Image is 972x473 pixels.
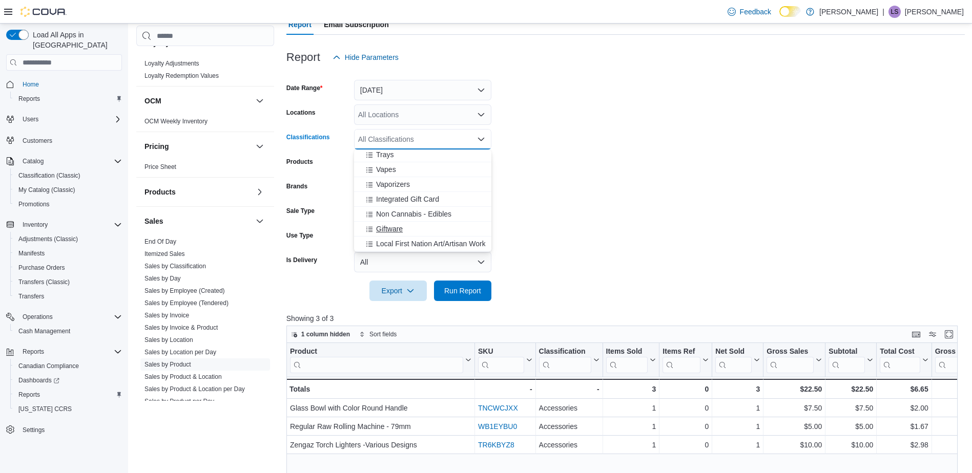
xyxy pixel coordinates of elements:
[767,383,822,395] div: $22.50
[606,383,656,395] div: 3
[23,426,45,434] span: Settings
[286,182,307,190] label: Brands
[23,157,44,165] span: Catalog
[286,84,323,92] label: Date Range
[14,374,122,386] span: Dashboards
[14,276,74,288] a: Transfers (Classic)
[14,247,122,260] span: Manifests
[880,439,928,451] div: $2.98
[376,194,439,204] span: Integrated Gift Card
[14,93,44,105] a: Reports
[136,57,274,86] div: Loyalty
[144,263,206,270] a: Sales by Classification
[286,133,330,141] label: Classifications
[444,286,481,296] span: Run Report
[2,345,126,359] button: Reports
[286,207,315,215] label: Sale Type
[345,52,399,62] span: Hide Parameters
[144,216,252,226] button: Sales
[328,47,403,68] button: Hide Parameters
[880,383,928,395] div: $6.65
[18,113,43,125] button: Users
[354,147,491,162] button: Trays
[434,281,491,301] button: Run Report
[663,347,700,373] div: Items Ref
[663,383,709,395] div: 0
[943,328,955,340] button: Enter fullscreen
[715,347,760,373] button: Net Sold
[144,287,225,294] a: Sales by Employee (Created)
[144,299,229,307] a: Sales by Employee (Tendered)
[10,183,126,197] button: My Catalog (Classic)
[23,80,39,89] span: Home
[144,348,216,356] span: Sales by Location per Day
[288,14,312,35] span: Report
[767,347,822,373] button: Gross Sales
[539,347,591,373] div: Classification
[14,403,76,415] a: [US_STATE] CCRS
[286,313,965,324] p: Showing 3 of 3
[18,405,72,413] span: [US_STATE] CCRS
[910,328,922,340] button: Keyboard shortcuts
[539,420,599,433] div: Accessories
[18,155,48,167] button: Catalog
[663,402,709,414] div: 0
[767,347,814,373] div: Gross Sales
[23,137,52,145] span: Customers
[18,235,78,243] span: Adjustments (Classic)
[14,403,122,415] span: Washington CCRS
[376,281,421,301] span: Export
[144,349,216,356] a: Sales by Location per Day
[14,325,74,337] a: Cash Management
[144,312,189,319] a: Sales by Invoice
[144,299,229,307] span: Sales by Employee (Tendered)
[354,251,491,266] button: Books
[829,402,873,414] div: $7.50
[882,6,884,18] p: |
[376,164,396,175] span: Vapes
[606,420,656,433] div: 1
[144,336,193,343] a: Sales by Location
[18,346,48,358] button: Reports
[539,347,599,373] button: Classification
[23,313,53,321] span: Operations
[606,347,648,357] div: Items Sold
[136,115,274,132] div: OCM
[891,6,899,18] span: LS
[539,347,591,357] div: Classification
[324,14,389,35] span: Email Subscription
[2,154,126,168] button: Catalog
[18,362,79,370] span: Canadian Compliance
[286,51,320,63] h3: Report
[369,281,427,301] button: Export
[723,2,775,22] a: Feedback
[18,346,122,358] span: Reports
[18,113,122,125] span: Users
[18,155,122,167] span: Catalog
[144,216,163,226] h3: Sales
[477,135,485,143] button: Close list of options
[18,424,49,436] a: Settings
[926,328,939,340] button: Display options
[376,239,486,249] span: Local First Nation Art/Artisan Work
[478,383,532,395] div: -
[663,347,709,373] button: Items Ref
[715,347,752,357] div: Net Sold
[144,397,214,405] span: Sales by Product per Day
[144,262,206,270] span: Sales by Classification
[829,347,865,373] div: Subtotal
[144,250,185,258] span: Itemized Sales
[10,388,126,402] button: Reports
[144,187,252,197] button: Products
[606,439,656,451] div: 1
[14,184,79,196] a: My Catalog (Classic)
[136,235,274,412] div: Sales
[715,347,752,373] div: Net Sold
[376,224,403,234] span: Giftware
[355,328,401,340] button: Sort fields
[888,6,901,18] div: Lorrie Simcoe
[18,78,122,91] span: Home
[715,439,760,451] div: 1
[354,80,491,100] button: [DATE]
